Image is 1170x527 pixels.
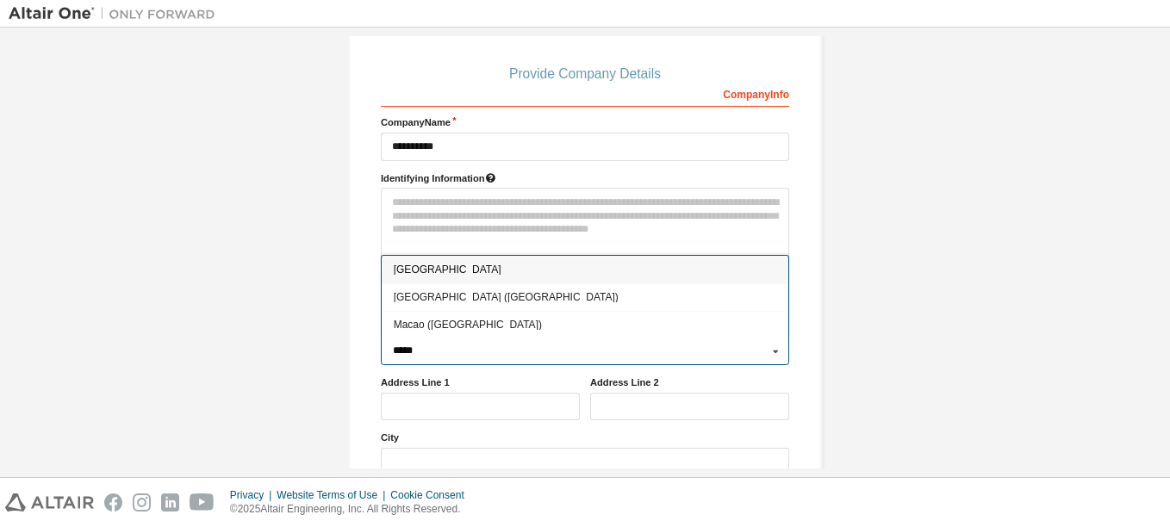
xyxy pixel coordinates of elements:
[381,69,789,79] div: Provide Company Details
[381,431,789,444] label: City
[390,488,474,502] div: Cookie Consent
[5,493,94,512] img: altair_logo.svg
[230,502,475,517] p: © 2025 Altair Engineering, Inc. All Rights Reserved.
[161,493,179,512] img: linkedin.svg
[590,375,789,389] label: Address Line 2
[381,115,789,129] label: Company Name
[394,292,777,302] span: [GEOGRAPHIC_DATA] ([GEOGRAPHIC_DATA])
[394,264,777,275] span: [GEOGRAPHIC_DATA]
[381,375,580,389] label: Address Line 1
[381,79,789,107] div: Company Info
[394,319,777,330] span: Macao ([GEOGRAPHIC_DATA])
[9,5,224,22] img: Altair One
[277,488,390,502] div: Website Terms of Use
[230,488,277,502] div: Privacy
[133,493,151,512] img: instagram.svg
[381,171,789,185] label: Please provide any information that will help our support team identify your company. Email and n...
[104,493,122,512] img: facebook.svg
[190,493,215,512] img: youtube.svg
